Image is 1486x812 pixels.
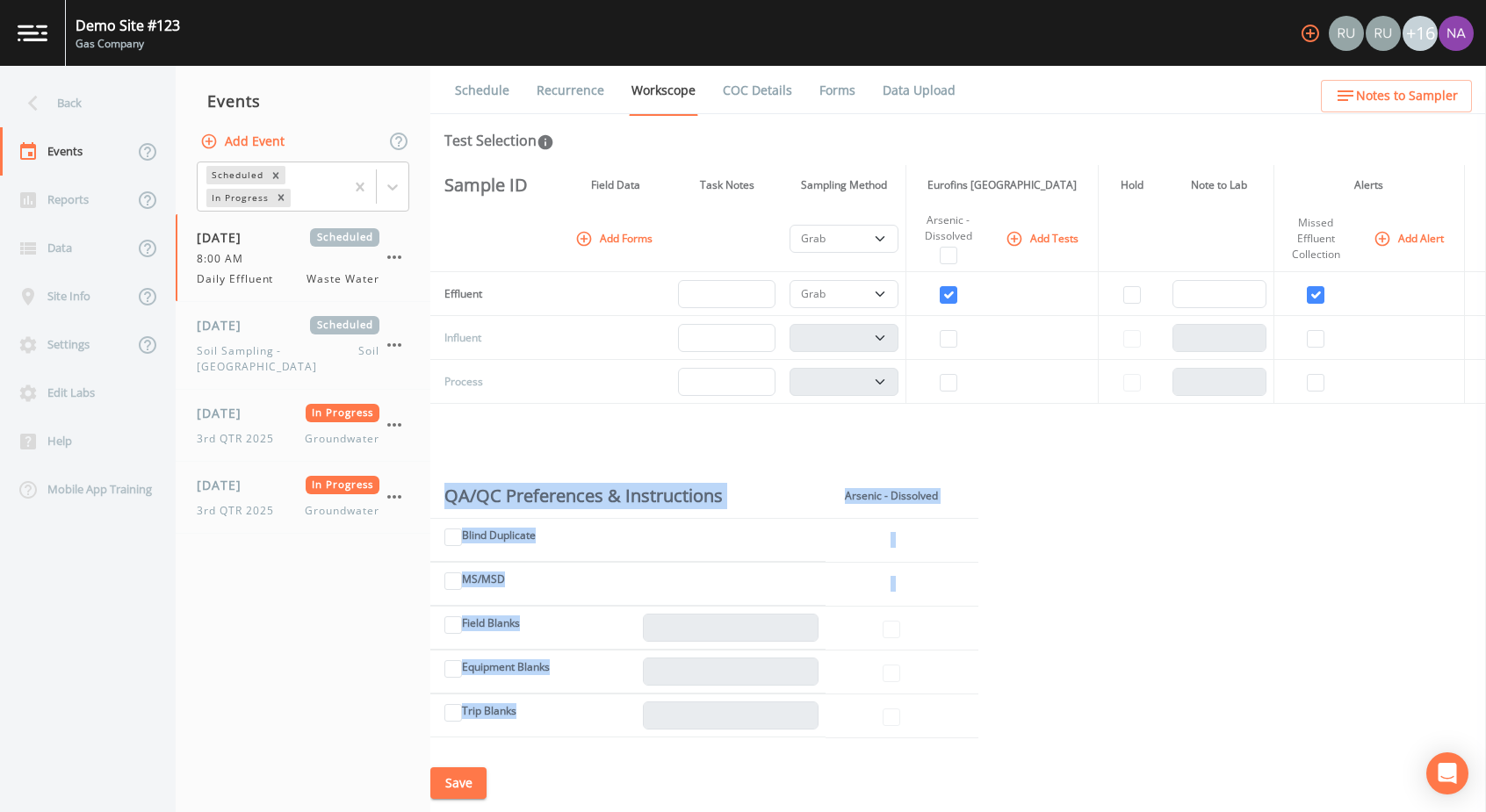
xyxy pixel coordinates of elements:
[266,166,285,184] div: Remove Scheduled
[306,404,380,422] span: In Progress
[537,133,554,151] svg: In this section you'll be able to select the analytical test to run, based on the media type, and...
[1273,165,1464,205] th: Alerts
[560,165,672,205] th: Field Data
[176,302,430,390] a: [DATE]ScheduledSoil Sampling - [GEOGRAPHIC_DATA]Soil
[1439,16,1474,51] img: 2a55e4f43afd7cc12e315cd9220de6cb
[310,228,379,247] span: Scheduled
[462,571,505,587] label: MS/MSD
[1328,16,1365,51] div: Russell Schindler
[906,165,1099,205] th: Eurofins [GEOGRAPHIC_DATA]
[1321,80,1472,112] button: Notes to Sampler
[430,316,544,360] td: Influent
[430,767,487,800] button: Save
[1365,16,1402,51] div: Russell Schindler
[197,251,254,267] span: 8:00 AM
[826,474,957,518] th: Arsenic - Dissolved
[462,659,550,675] label: Equipment Blanks
[358,343,379,375] span: Soil
[671,165,783,205] th: Task Notes
[783,165,906,205] th: Sampling Method
[306,476,380,494] span: In Progress
[310,316,379,334] span: Scheduled
[271,189,291,207] div: Remove In Progress
[629,66,698,116] a: Workscope
[197,431,285,447] span: 3rd QTR 2025
[305,503,379,519] span: Groundwater
[817,66,858,115] a: Forms
[913,212,983,244] div: Arsenic - Dissolved
[206,166,266,184] div: Scheduled
[1273,205,1358,272] th: Missed Effluent Collection
[76,36,180,52] div: Gas Company
[197,126,292,158] button: Add Event
[305,431,379,447] span: Groundwater
[197,404,254,422] span: [DATE]
[462,615,520,631] label: Field Blanks
[430,474,826,518] th: QA/QC Preferences & Instructions
[1165,165,1273,205] th: Note to Lab
[176,462,430,534] a: [DATE]In Progress3rd QTR 2025Groundwater
[197,476,254,494] span: [DATE]
[462,703,516,719] label: Trip Blanks
[430,165,544,205] th: Sample ID
[1403,16,1438,51] div: +16
[720,66,795,115] a: COC Details
[197,271,284,287] span: Daily Effluent
[1366,16,1401,51] img: 87da16f8fb5521bff2dfdbd7bbd6e211
[444,130,554,151] div: Test Selection
[1099,165,1165,205] th: Hold
[1356,85,1458,107] span: Notes to Sampler
[197,228,254,247] span: [DATE]
[197,343,358,375] span: Soil Sampling - [GEOGRAPHIC_DATA]
[1329,16,1364,51] img: a5c06d64ce99e847b6841ccd0307af82
[76,15,180,36] div: Demo Site #123
[206,189,271,207] div: In Progress
[430,272,544,316] td: Effluent
[18,25,47,41] img: logo
[452,66,512,115] a: Schedule
[534,66,607,115] a: Recurrence
[462,528,536,543] label: Blind Duplicate
[197,316,254,334] span: [DATE]
[197,503,285,519] span: 3rd QTR 2025
[1370,224,1451,253] button: Add Alert
[307,271,379,287] span: Waste Water
[176,390,430,462] a: [DATE]In Progress3rd QTR 2025Groundwater
[880,66,958,115] a: Data Upload
[430,360,544,404] td: Process
[1426,752,1468,794] div: Open Intercom Messenger
[572,224,660,253] button: Add Forms
[1002,224,1086,253] button: Add Tests
[176,214,430,302] a: [DATE]Scheduled8:00 AMDaily EffluentWaste Water
[176,79,430,123] div: Events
